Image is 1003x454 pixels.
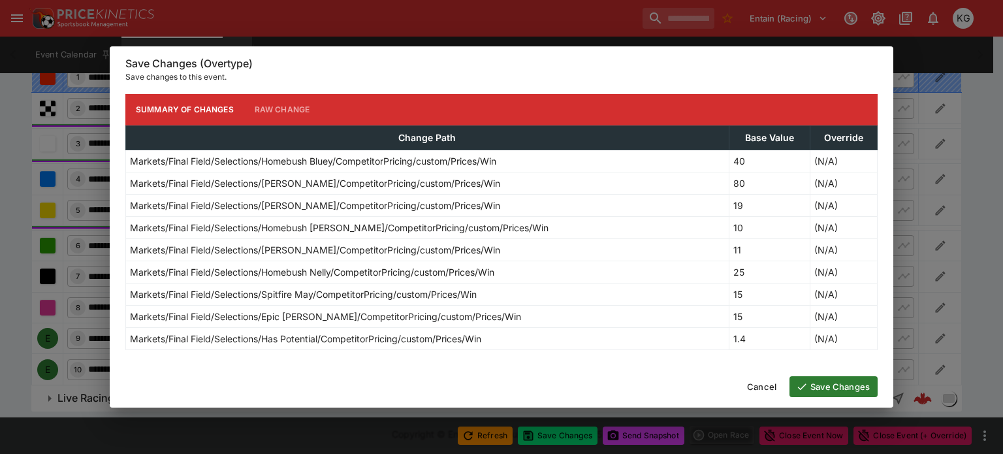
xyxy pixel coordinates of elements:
[729,327,810,349] td: 1.4
[729,238,810,261] td: 11
[130,199,500,212] p: Markets/Final Field/Selections/[PERSON_NAME]/CompetitorPricing/custom/Prices/Win
[130,154,496,168] p: Markets/Final Field/Selections/Homebush Bluey/CompetitorPricing/custom/Prices/Win
[125,57,878,71] h6: Save Changes (Overtype)
[729,216,810,238] td: 10
[810,261,877,283] td: (N/A)
[130,332,481,346] p: Markets/Final Field/Selections/Has Potential/CompetitorPricing/custom/Prices/Win
[130,310,521,323] p: Markets/Final Field/Selections/Epic [PERSON_NAME]/CompetitorPricing/custom/Prices/Win
[729,172,810,194] td: 80
[789,376,878,397] button: Save Changes
[130,265,494,279] p: Markets/Final Field/Selections/Homebush Nelly/CompetitorPricing/custom/Prices/Win
[125,94,244,125] button: Summary of Changes
[810,283,877,305] td: (N/A)
[125,71,878,84] p: Save changes to this event.
[729,305,810,327] td: 15
[810,194,877,216] td: (N/A)
[810,172,877,194] td: (N/A)
[739,376,784,397] button: Cancel
[130,243,500,257] p: Markets/Final Field/Selections/[PERSON_NAME]/CompetitorPricing/custom/Prices/Win
[729,194,810,216] td: 19
[126,125,729,150] th: Change Path
[810,125,877,150] th: Override
[130,176,500,190] p: Markets/Final Field/Selections/[PERSON_NAME]/CompetitorPricing/custom/Prices/Win
[810,216,877,238] td: (N/A)
[729,150,810,172] td: 40
[810,327,877,349] td: (N/A)
[810,305,877,327] td: (N/A)
[130,221,549,235] p: Markets/Final Field/Selections/Homebush [PERSON_NAME]/CompetitorPricing/custom/Prices/Win
[729,283,810,305] td: 15
[729,261,810,283] td: 25
[810,238,877,261] td: (N/A)
[244,94,321,125] button: Raw Change
[810,150,877,172] td: (N/A)
[729,125,810,150] th: Base Value
[130,287,477,301] p: Markets/Final Field/Selections/Spitfire May/CompetitorPricing/custom/Prices/Win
